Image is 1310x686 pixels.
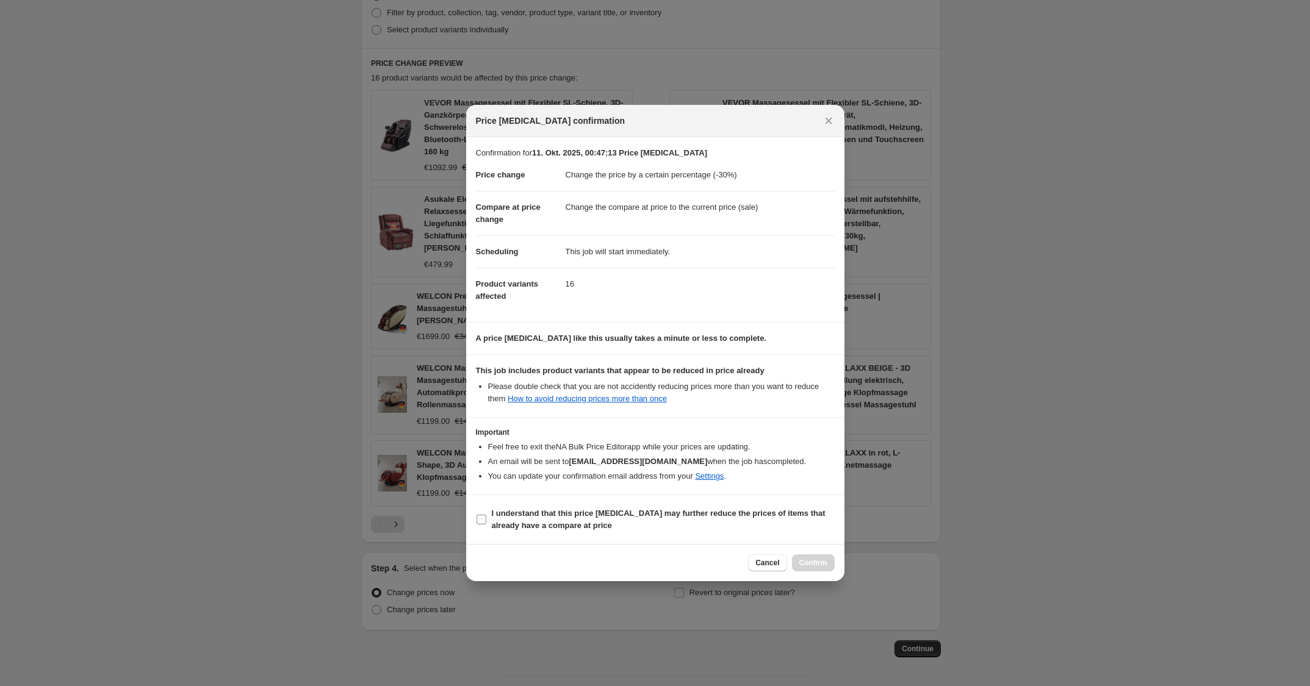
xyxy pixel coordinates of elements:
[508,394,667,403] a: How to avoid reducing prices more than once
[755,558,779,568] span: Cancel
[566,159,835,191] dd: Change the price by a certain percentage (-30%)
[695,471,724,481] a: Settings
[820,112,837,129] button: Close
[476,202,541,224] span: Compare at price change
[476,147,835,159] p: Confirmation for
[488,470,835,482] li: You can update your confirmation email address from your .
[488,381,835,405] li: Please double check that you are not accidently reducing prices more than you want to reduce them
[566,191,835,223] dd: Change the compare at price to the current price (sale)
[476,115,625,127] span: Price [MEDICAL_DATA] confirmation
[476,427,835,437] h3: Important
[476,247,519,256] span: Scheduling
[476,279,539,301] span: Product variants affected
[748,554,786,571] button: Cancel
[488,456,835,468] li: An email will be sent to when the job has completed .
[569,457,707,466] b: [EMAIL_ADDRESS][DOMAIN_NAME]
[476,366,765,375] b: This job includes product variants that appear to be reduced in price already
[566,268,835,300] dd: 16
[566,235,835,268] dd: This job will start immediately.
[488,441,835,453] li: Feel free to exit the NA Bulk Price Editor app while your prices are updating.
[476,334,767,343] b: A price [MEDICAL_DATA] like this usually takes a minute or less to complete.
[476,170,525,179] span: Price change
[532,148,707,157] b: 11. Okt. 2025, 00:47:13 Price [MEDICAL_DATA]
[492,509,826,530] b: I understand that this price [MEDICAL_DATA] may further reduce the prices of items that already h...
